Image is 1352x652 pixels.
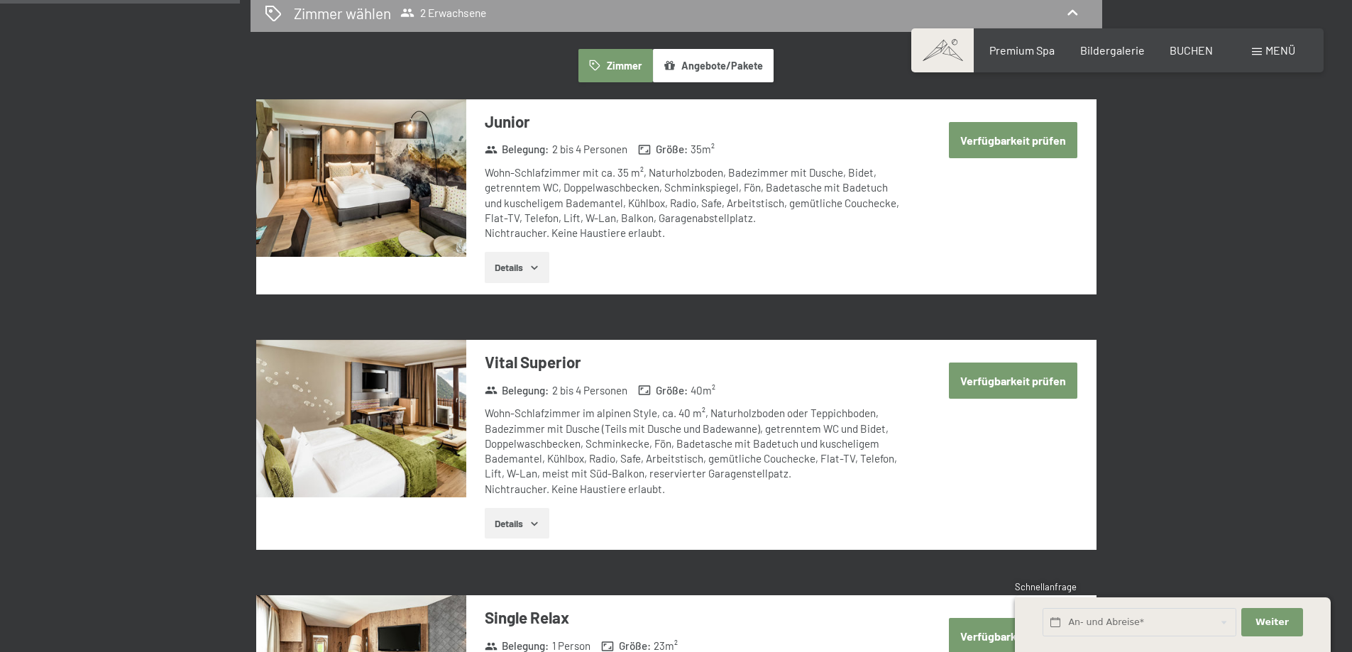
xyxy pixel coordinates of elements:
h3: Junior [485,111,907,133]
h3: Single Relax [485,607,907,629]
span: 35 m² [691,142,715,157]
span: Menü [1265,43,1295,57]
strong: Belegung : [485,142,549,157]
button: Angebote/Pakete [653,49,774,82]
span: 2 Erwachsene [400,6,486,20]
button: Zimmer [578,49,652,82]
a: Premium Spa [989,43,1055,57]
img: mss_renderimg.php [256,99,466,257]
button: Details [485,508,549,539]
div: Wohn-Schlafzimmer mit ca. 35 m², Naturholzboden, Badezimmer mit Dusche, Bidet, getrenntem WC, Dop... [485,165,907,241]
span: Schnellanfrage [1015,581,1077,592]
strong: Größe : [638,142,688,157]
strong: Belegung : [485,383,549,398]
span: 2 bis 4 Personen [552,142,627,157]
button: Details [485,252,549,283]
h3: Vital Superior [485,351,907,373]
a: BUCHEN [1170,43,1213,57]
h2: Zimmer wählen [294,3,391,23]
button: Verfügbarkeit prüfen [949,363,1077,399]
div: Wohn-Schlafzimmer im alpinen Style, ca. 40 m², Naturholzboden oder Teppichboden, Badezimmer mit D... [485,406,907,497]
strong: Größe : [638,383,688,398]
span: Weiter [1255,616,1289,629]
button: Verfügbarkeit prüfen [949,122,1077,158]
img: mss_renderimg.php [256,340,466,497]
button: Weiter [1241,608,1302,637]
span: 40 m² [691,383,715,398]
a: Bildergalerie [1080,43,1145,57]
span: 2 bis 4 Personen [552,383,627,398]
